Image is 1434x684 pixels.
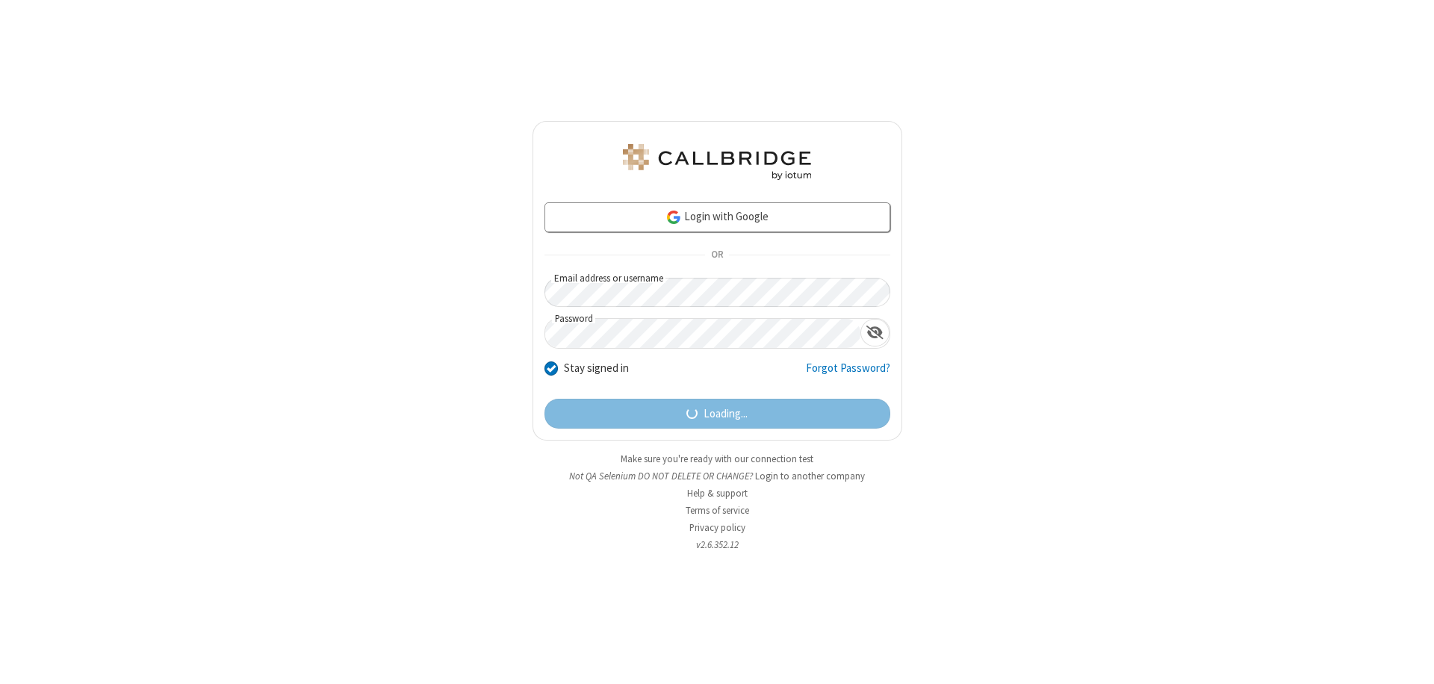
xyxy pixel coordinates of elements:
img: QA Selenium DO NOT DELETE OR CHANGE [620,144,814,180]
label: Stay signed in [564,360,629,377]
div: Show password [860,319,890,346]
button: Loading... [544,399,890,429]
button: Login to another company [755,469,865,483]
li: Not QA Selenium DO NOT DELETE OR CHANGE? [533,469,902,483]
span: Loading... [704,405,748,423]
img: google-icon.png [665,209,682,226]
a: Login with Google [544,202,890,232]
a: Terms of service [686,504,749,517]
iframe: Chat [1397,645,1423,674]
a: Help & support [687,487,748,500]
a: Make sure you're ready with our connection test [621,453,813,465]
input: Email address or username [544,278,890,307]
li: v2.6.352.12 [533,538,902,552]
a: Privacy policy [689,521,745,534]
span: OR [705,245,729,266]
a: Forgot Password? [806,360,890,388]
input: Password [545,319,860,348]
